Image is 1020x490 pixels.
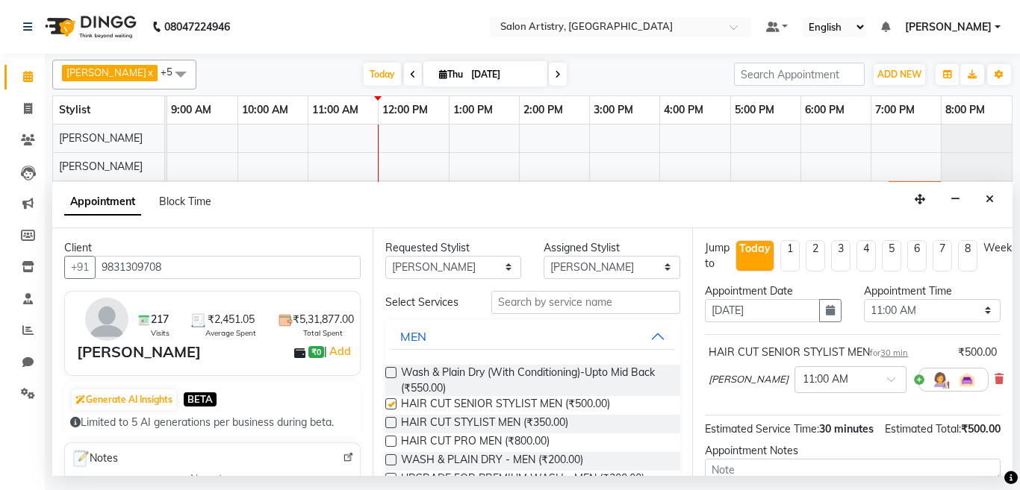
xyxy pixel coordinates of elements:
[705,240,730,271] div: Jump to
[520,99,567,121] a: 2:00 PM
[72,389,176,410] button: Generate AI Insights
[705,422,819,436] span: Estimated Service Time:
[731,99,778,121] a: 5:00 PM
[958,371,976,389] img: Interior.png
[327,342,353,360] a: Add
[905,19,992,35] span: [PERSON_NAME]
[705,443,1001,459] div: Appointment Notes
[780,240,800,271] li: 1
[391,323,675,350] button: MEN
[385,240,522,256] div: Requested Stylist
[709,372,789,387] span: [PERSON_NAME]
[59,103,90,116] span: Stylist
[401,452,583,471] span: WASH & PLAIN DRY - MEN (₹200.00)
[874,64,925,85] button: ADD NEW
[70,415,355,430] div: Limited to 5 AI generations per business during beta.
[942,99,989,121] a: 8:00 PM
[38,6,140,48] img: logo
[739,241,771,257] div: Today
[819,422,874,436] span: 30 minutes
[401,365,669,396] span: Wash & Plain Dry (With Conditioning)-Upto Mid Back (₹550.00)
[885,422,961,436] span: Estimated Total:
[64,189,141,216] span: Appointment
[401,396,610,415] span: HAIR CUT SENIOR STYLIST MEN (₹500.00)
[64,256,96,279] button: +91
[71,449,118,468] span: Notes
[77,341,201,363] div: [PERSON_NAME]
[709,345,908,360] div: HAIR CUT SENIOR STYLIST MEN
[161,66,184,78] span: +5
[151,312,169,327] span: 217
[979,188,1001,211] button: Close
[931,371,949,389] img: Hairdresser.png
[856,240,876,271] li: 4
[870,348,908,358] small: for
[184,392,217,406] span: BETA
[159,195,211,208] span: Block Time
[66,66,146,78] span: [PERSON_NAME]
[64,240,361,256] div: Client
[590,99,637,121] a: 3:00 PM
[734,63,865,86] input: Search Appointment
[95,256,361,279] input: Search by Name/Mobile/Email/Code
[958,240,977,271] li: 8
[958,345,997,360] div: ₹500.00
[467,63,541,86] input: 2025-09-04
[303,327,343,339] span: Total Spent
[983,240,1017,256] div: Weeks
[308,346,324,358] span: ₹0
[324,342,353,360] span: |
[146,66,153,78] a: x
[491,291,681,314] input: Search by service name
[801,99,848,121] a: 6:00 PM
[907,240,927,271] li: 6
[167,99,215,121] a: 9:00 AM
[705,283,842,299] div: Appointment Date
[401,433,550,452] span: HAIR CUT PRO MEN (₹800.00)
[379,99,432,121] a: 12:00 PM
[450,99,497,121] a: 1:00 PM
[705,299,820,322] input: yyyy-mm-dd
[151,327,170,339] span: Visits
[208,312,255,327] span: ₹2,451.05
[85,298,128,341] img: avatar
[961,422,1001,436] span: ₹500.00
[308,99,362,121] a: 11:00 AM
[864,283,1001,299] div: Appointment Time
[871,99,918,121] a: 7:00 PM
[401,415,568,433] span: HAIR CUT STYLIST MEN (₹350.00)
[880,348,908,358] span: 30 min
[806,240,825,271] li: 2
[882,240,901,271] li: 5
[401,471,644,489] span: UPGRADE FOR PREMIUM WASH - MEN (₹300.00)
[933,240,952,271] li: 7
[374,295,480,310] div: Select Services
[59,131,143,145] span: [PERSON_NAME]
[205,327,256,339] span: Average Spent
[190,471,234,487] span: No notes
[660,99,707,121] a: 4:00 PM
[238,99,292,121] a: 10:00 AM
[364,63,401,86] span: Today
[59,160,143,173] span: [PERSON_NAME]
[400,327,426,345] div: MEN
[293,312,354,327] span: ₹5,31,877.00
[544,240,680,256] div: Assigned Stylist
[164,6,230,48] b: 08047224946
[877,69,921,80] span: ADD NEW
[435,69,467,80] span: Thu
[831,240,850,271] li: 3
